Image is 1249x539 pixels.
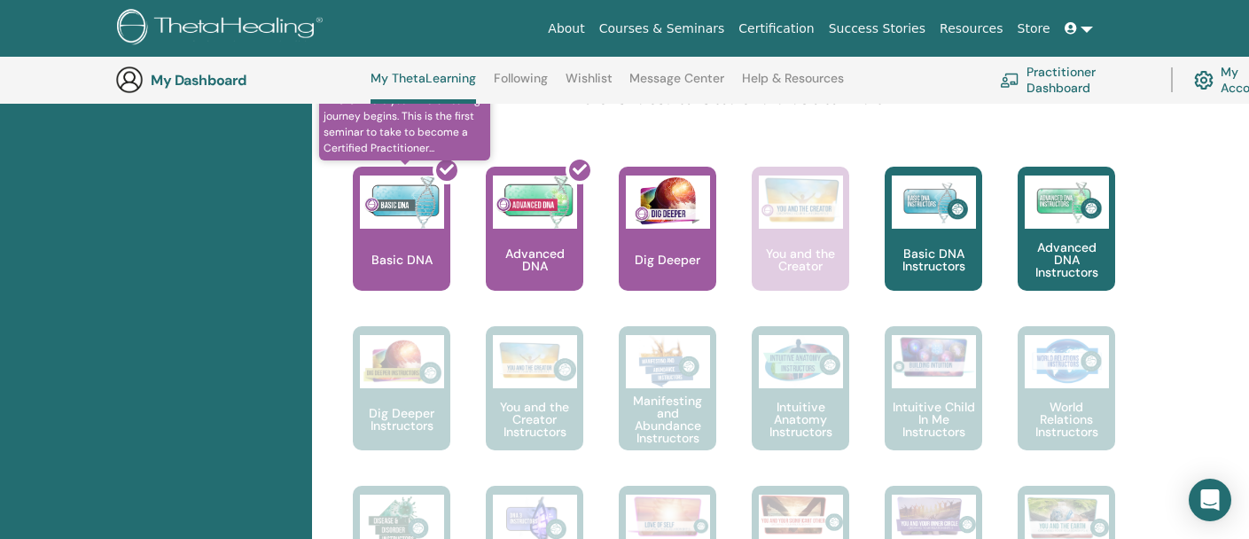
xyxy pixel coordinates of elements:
[752,167,849,326] a: You and the Creator You and the Creator
[1189,479,1231,521] div: Open Intercom Messenger
[1018,326,1115,486] a: World Relations Instructors World Relations Instructors
[759,335,843,388] img: Intuitive Anatomy Instructors
[626,495,710,538] img: Love of Self Instructors
[619,167,716,326] a: Dig Deeper Dig Deeper
[353,407,450,432] p: Dig Deeper Instructors
[486,247,583,272] p: Advanced DNA
[360,176,444,229] img: Basic DNA
[493,335,577,388] img: You and the Creator Instructors
[759,495,843,535] img: You and Your Significant Other Instructors
[759,176,843,224] img: You and the Creator
[566,71,613,99] a: Wishlist
[117,9,329,49] img: logo.png
[1000,73,1019,87] img: chalkboard-teacher.svg
[1025,335,1109,388] img: World Relations Instructors
[1025,176,1109,229] img: Advanced DNA Instructors
[752,326,849,486] a: Intuitive Anatomy Instructors Intuitive Anatomy Instructors
[885,247,982,272] p: Basic DNA Instructors
[892,335,976,379] img: Intuitive Child In Me Instructors
[731,12,821,45] a: Certification
[619,326,716,486] a: Manifesting and Abundance Instructors Manifesting and Abundance Instructors
[486,167,583,326] a: Advanced DNA Advanced DNA
[1018,401,1115,438] p: World Relations Instructors
[494,71,548,99] a: Following
[1018,241,1115,278] p: Advanced DNA Instructors
[752,247,849,272] p: You and the Creator
[1018,167,1115,326] a: Advanced DNA Instructors Advanced DNA Instructors
[885,167,982,326] a: Basic DNA Instructors Basic DNA Instructors
[592,12,732,45] a: Courses & Seminars
[628,254,707,266] p: Dig Deeper
[493,176,577,229] img: Advanced DNA
[1194,66,1214,94] img: cog.svg
[1000,60,1150,99] a: Practitioner Dashboard
[151,72,328,89] h3: My Dashboard
[1011,12,1058,45] a: Store
[933,12,1011,45] a: Resources
[319,88,490,160] span: This is where your ThetaHealing journey begins. This is the first seminar to take to become a Cer...
[626,176,710,229] img: Dig Deeper
[892,495,976,537] img: You and Your Inner Circle Instructors
[486,326,583,486] a: You and the Creator Instructors You and the Creator Instructors
[885,401,982,438] p: Intuitive Child In Me Instructors
[752,401,849,438] p: Intuitive Anatomy Instructors
[371,71,476,104] a: My ThetaLearning
[486,401,583,438] p: You and the Creator Instructors
[353,167,450,326] a: This is where your ThetaHealing journey begins. This is the first seminar to take to become a Cer...
[353,326,450,486] a: Dig Deeper Instructors Dig Deeper Instructors
[619,394,716,444] p: Manifesting and Abundance Instructors
[885,326,982,486] a: Intuitive Child In Me Instructors Intuitive Child In Me Instructors
[626,335,710,388] img: Manifesting and Abundance Instructors
[115,66,144,94] img: generic-user-icon.jpg
[629,71,724,99] a: Message Center
[541,12,591,45] a: About
[360,335,444,388] img: Dig Deeper Instructors
[892,176,976,229] img: Basic DNA Instructors
[822,12,933,45] a: Success Stories
[742,71,844,99] a: Help & Resources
